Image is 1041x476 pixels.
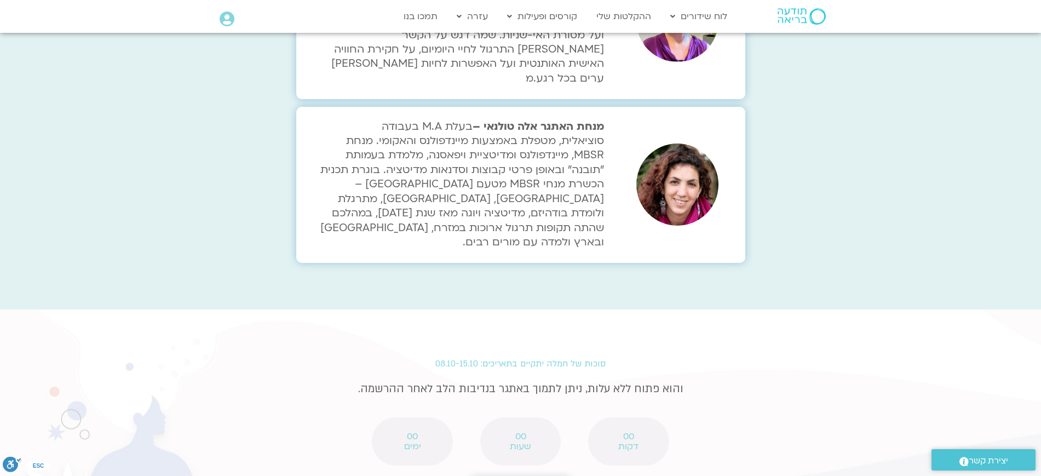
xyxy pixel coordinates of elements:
a: יצירת קשר [931,449,1036,471]
span: 00 [602,432,654,441]
a: לוח שידורים [665,6,733,27]
span: דקות [602,441,654,451]
span: 00 [494,432,547,441]
span: שעות [494,441,547,451]
a: ההקלטות שלי [591,6,657,27]
span: יצירת קשר [969,454,1008,468]
a: קורסים ופעילות [502,6,583,27]
a: תמכו בנו [398,6,443,27]
p: והוא פתוח ללא עלות, ניתן לתמוך באתגר בנדיבות הלב לאחר ההרשמה. [280,380,762,399]
h2: סוכות של חמלה יתקיים בתאריכים: 08.10-15.10 [280,359,762,369]
strong: מנחת האתגר אלה טולנאי – [473,119,604,134]
p: בעלת M.A בעבודה סוציאלית, מטפלת באמצעות מיינדפולנס והאקומי. מנחת MBSR, מיינדפולנס ומדיטציית ויפאס... [317,119,604,250]
span: 00 [386,432,438,441]
span: ימים [386,441,438,451]
img: תודעה בריאה [778,8,826,25]
a: עזרה [451,6,493,27]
